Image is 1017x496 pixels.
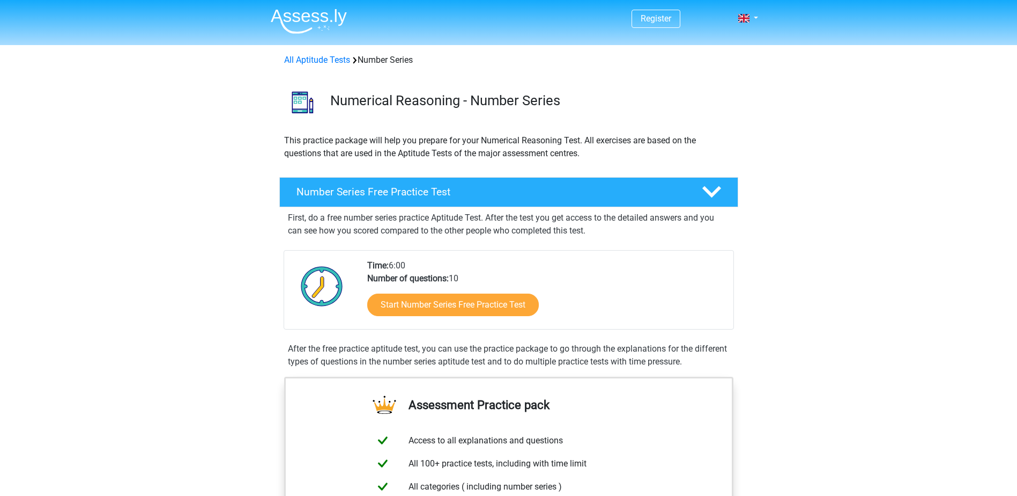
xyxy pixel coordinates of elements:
p: This practice package will help you prepare for your Numerical Reasoning Test. All exercises are ... [284,134,733,160]
img: Clock [295,259,349,313]
a: Number Series Free Practice Test [275,177,743,207]
h4: Number Series Free Practice Test [296,186,685,198]
a: Register [641,13,671,24]
h3: Numerical Reasoning - Number Series [330,92,730,109]
a: Start Number Series Free Practice Test [367,294,539,316]
b: Number of questions: [367,273,449,283]
img: Assessly [271,9,347,34]
p: First, do a free number series practice Aptitude Test. After the test you get access to the detai... [288,211,730,237]
a: All Aptitude Tests [284,55,350,65]
div: 6:00 10 [359,259,733,329]
div: After the free practice aptitude test, you can use the practice package to go through the explana... [284,342,734,368]
img: number series [280,79,325,125]
b: Time: [367,260,389,271]
div: Number Series [280,54,738,67]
